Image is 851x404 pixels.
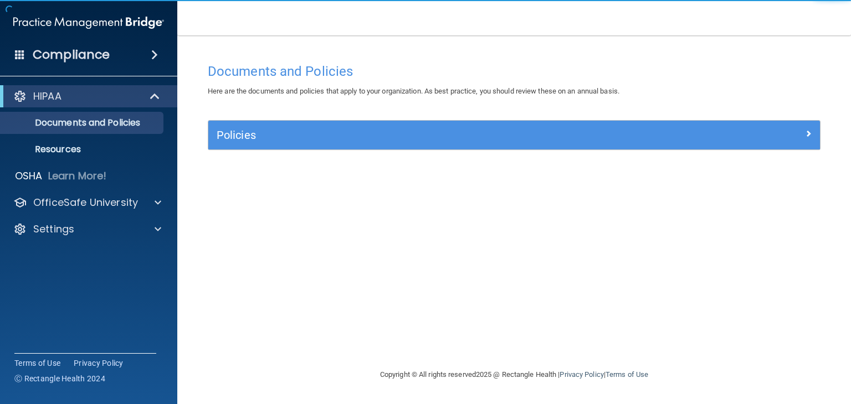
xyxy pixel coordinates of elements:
[7,117,158,128] p: Documents and Policies
[48,169,107,183] p: Learn More!
[33,222,74,236] p: Settings
[74,358,124,369] a: Privacy Policy
[13,12,164,34] img: PMB logo
[33,196,138,209] p: OfficeSafe University
[14,373,105,384] span: Ⓒ Rectangle Health 2024
[208,87,619,95] span: Here are the documents and policies that apply to your organization. As best practice, you should...
[15,169,43,183] p: OSHA
[7,144,158,155] p: Resources
[217,126,812,144] a: Policies
[13,90,161,103] a: HIPAA
[33,47,110,63] h4: Compliance
[560,370,603,379] a: Privacy Policy
[217,129,659,141] h5: Policies
[208,64,821,79] h4: Documents and Policies
[14,358,60,369] a: Terms of Use
[312,357,716,392] div: Copyright © All rights reserved 2025 @ Rectangle Health | |
[33,90,61,103] p: HIPAA
[13,196,161,209] a: OfficeSafe University
[13,222,161,236] a: Settings
[606,370,648,379] a: Terms of Use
